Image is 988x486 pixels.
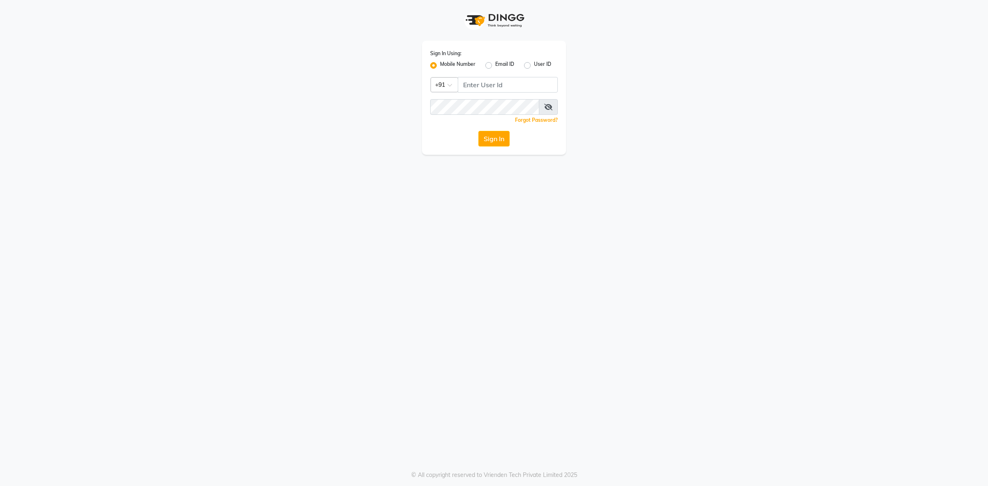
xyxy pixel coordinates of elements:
button: Sign In [478,131,510,146]
a: Forgot Password? [515,117,558,123]
label: User ID [534,60,551,70]
input: Username [430,99,539,115]
label: Sign In Using: [430,50,461,57]
img: logo1.svg [461,8,527,33]
label: Email ID [495,60,514,70]
input: Username [458,77,558,93]
label: Mobile Number [440,60,475,70]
